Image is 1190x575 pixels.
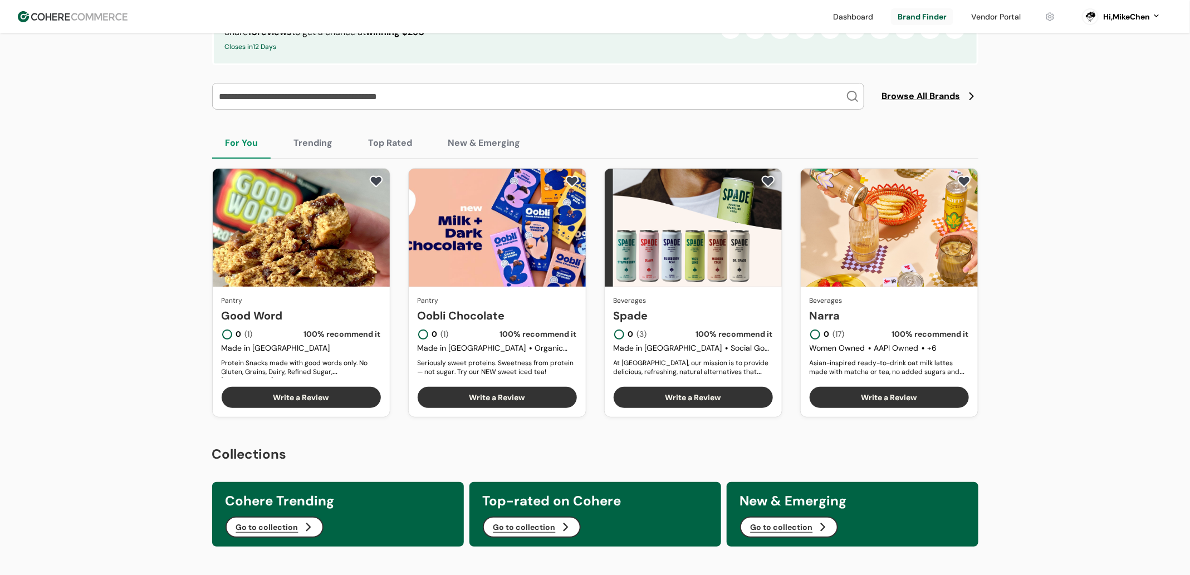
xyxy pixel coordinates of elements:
[418,307,577,324] a: Oobli Chocolate
[1103,11,1150,23] div: Hi, MikeChen
[810,307,969,324] a: Narra
[212,444,978,464] h2: Collections
[483,517,581,538] button: Go to collection
[367,173,385,190] button: add to favorite
[225,41,439,52] div: Closes in 12 Days
[1082,8,1099,25] svg: 0 percent
[614,387,773,408] button: Write a Review
[810,387,969,408] button: Write a Review
[882,90,978,103] a: Browse All Brands
[740,517,838,538] button: Go to collection
[882,90,961,103] span: Browse All Brands
[759,173,777,190] button: add to favorite
[222,387,381,408] button: Write a Review
[955,173,973,190] button: add to favorite
[226,491,450,511] h3: Cohere Trending
[222,307,381,324] a: Good Word
[1103,11,1161,23] button: Hi,MikeChen
[740,491,965,511] h3: New & Emerging
[563,173,581,190] button: add to favorite
[212,127,272,159] button: For You
[355,127,426,159] button: Top Rated
[281,127,346,159] button: Trending
[18,11,128,22] img: Cohere Logo
[483,491,708,511] h3: Top-rated on Cohere
[226,517,324,538] button: Go to collection
[435,127,534,159] button: New & Emerging
[418,387,577,408] button: Write a Review
[614,307,773,324] a: Spade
